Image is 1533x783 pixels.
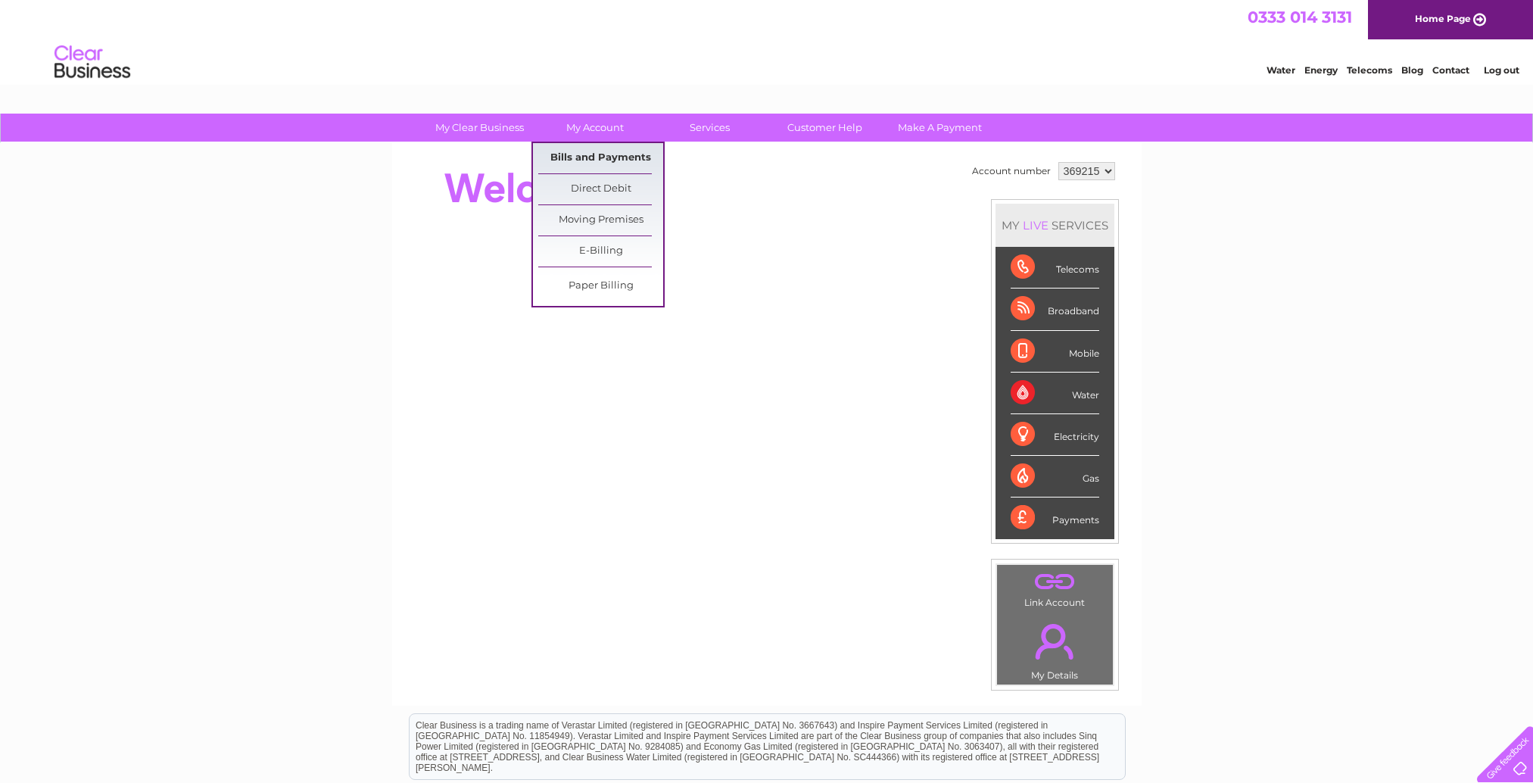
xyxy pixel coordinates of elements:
a: E-Billing [538,236,663,267]
div: LIVE [1020,218,1052,232]
a: Telecoms [1347,64,1392,76]
div: Clear Business is a trading name of Verastar Limited (registered in [GEOGRAPHIC_DATA] No. 3667643... [410,8,1125,73]
td: Link Account [996,564,1114,612]
a: Bills and Payments [538,143,663,173]
a: Water [1267,64,1295,76]
a: Customer Help [762,114,887,142]
a: Energy [1304,64,1338,76]
div: Gas [1011,456,1099,498]
a: Blog [1401,64,1423,76]
a: Direct Debit [538,174,663,204]
a: My Clear Business [417,114,542,142]
div: Payments [1011,498,1099,538]
div: MY SERVICES [996,204,1114,247]
img: logo.png [54,39,131,86]
a: Contact [1432,64,1469,76]
a: 0333 014 3131 [1248,8,1352,27]
div: Telecoms [1011,247,1099,289]
div: Electricity [1011,414,1099,456]
div: Water [1011,373,1099,414]
div: Broadband [1011,289,1099,330]
a: . [1001,569,1109,595]
td: Account number [968,158,1055,184]
td: My Details [996,611,1114,685]
a: My Account [532,114,657,142]
a: Services [647,114,772,142]
a: Paper Billing [538,271,663,301]
div: Mobile [1011,331,1099,373]
a: Make A Payment [877,114,1002,142]
a: Log out [1484,64,1519,76]
a: Moving Premises [538,205,663,236]
a: . [1001,615,1109,668]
